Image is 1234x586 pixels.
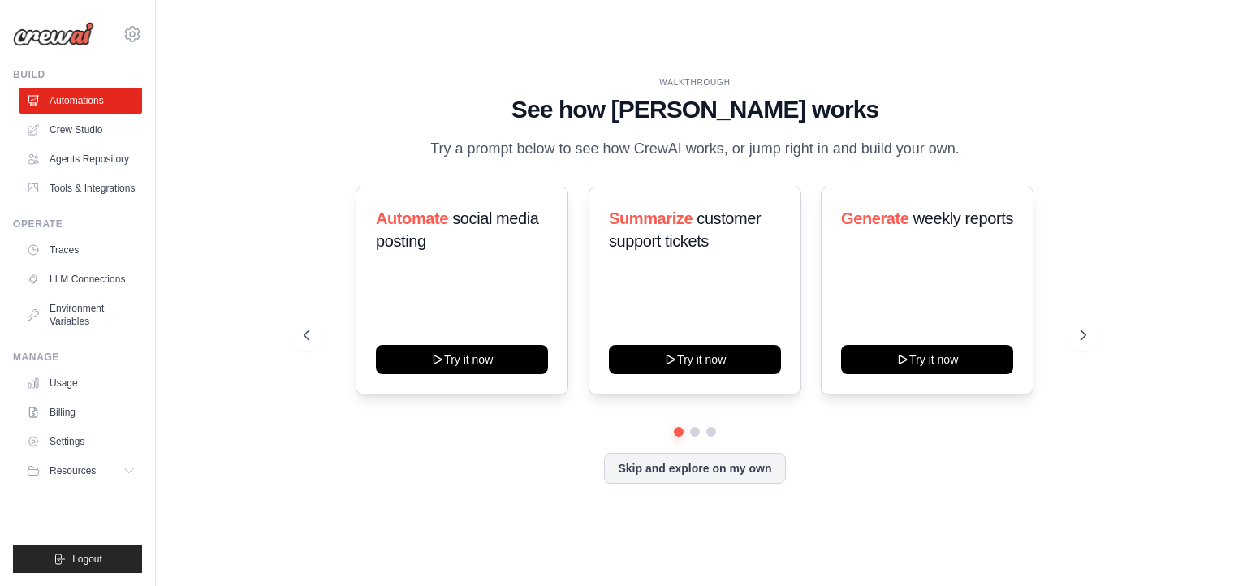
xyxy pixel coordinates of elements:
a: Environment Variables [19,295,142,334]
button: Try it now [376,345,548,374]
div: Build [13,68,142,81]
a: Crew Studio [19,117,142,143]
button: Try it now [841,345,1013,374]
span: customer support tickets [609,209,761,250]
div: Manage [13,351,142,364]
span: Resources [50,464,96,477]
button: Skip and explore on my own [604,453,785,484]
h1: See how [PERSON_NAME] works [304,95,1085,124]
a: Agents Repository [19,146,142,172]
a: LLM Connections [19,266,142,292]
button: Try it now [609,345,781,374]
a: Settings [19,429,142,455]
button: Resources [19,458,142,484]
span: Generate [841,209,909,227]
span: weekly reports [913,209,1013,227]
a: Automations [19,88,142,114]
a: Billing [19,399,142,425]
span: Logout [72,553,102,566]
a: Usage [19,370,142,396]
button: Logout [13,545,142,573]
img: Logo [13,22,94,46]
iframe: Chat Widget [1153,508,1234,586]
p: Try a prompt below to see how CrewAI works, or jump right in and build your own. [422,137,968,161]
a: Traces [19,237,142,263]
div: Operate [13,218,142,231]
div: WALKTHROUGH [304,76,1085,88]
span: Summarize [609,209,693,227]
span: Automate [376,209,448,227]
span: social media posting [376,209,539,250]
a: Tools & Integrations [19,175,142,201]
